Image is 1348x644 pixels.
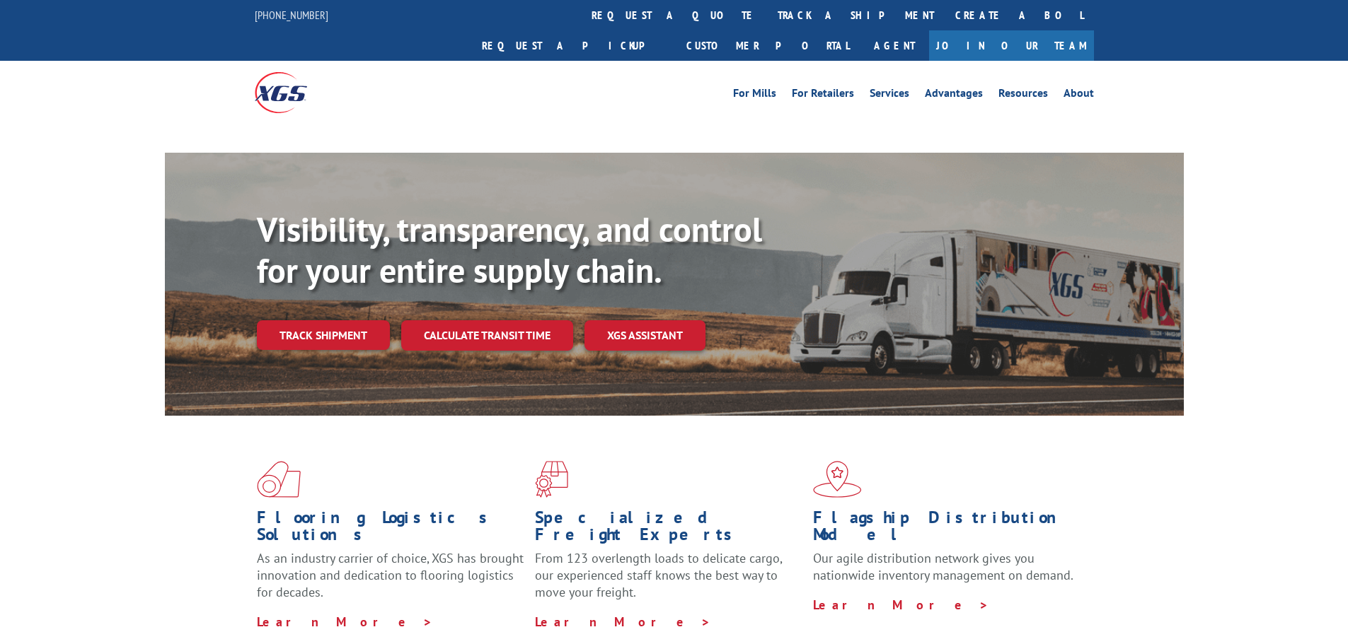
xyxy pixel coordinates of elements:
[998,88,1048,103] a: Resources
[860,30,929,61] a: Agent
[535,614,711,630] a: Learn More >
[925,88,983,103] a: Advantages
[929,30,1094,61] a: Join Our Team
[257,320,390,350] a: Track shipment
[733,88,776,103] a: For Mills
[535,461,568,498] img: xgs-icon-focused-on-flooring-red
[584,320,705,351] a: XGS ASSISTANT
[535,550,802,613] p: From 123 overlength loads to delicate cargo, our experienced staff knows the best way to move you...
[813,461,862,498] img: xgs-icon-flagship-distribution-model-red
[813,550,1073,583] span: Our agile distribution network gives you nationwide inventory management on demand.
[257,461,301,498] img: xgs-icon-total-supply-chain-intelligence-red
[257,550,524,600] span: As an industry carrier of choice, XGS has brought innovation and dedication to flooring logistics...
[813,597,989,613] a: Learn More >
[257,207,762,292] b: Visibility, transparency, and control for your entire supply chain.
[535,509,802,550] h1: Specialized Freight Experts
[257,614,433,630] a: Learn More >
[1064,88,1094,103] a: About
[471,30,676,61] a: Request a pickup
[676,30,860,61] a: Customer Portal
[257,509,524,550] h1: Flooring Logistics Solutions
[255,8,328,22] a: [PHONE_NUMBER]
[792,88,854,103] a: For Retailers
[401,320,573,351] a: Calculate transit time
[813,509,1081,550] h1: Flagship Distribution Model
[870,88,909,103] a: Services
